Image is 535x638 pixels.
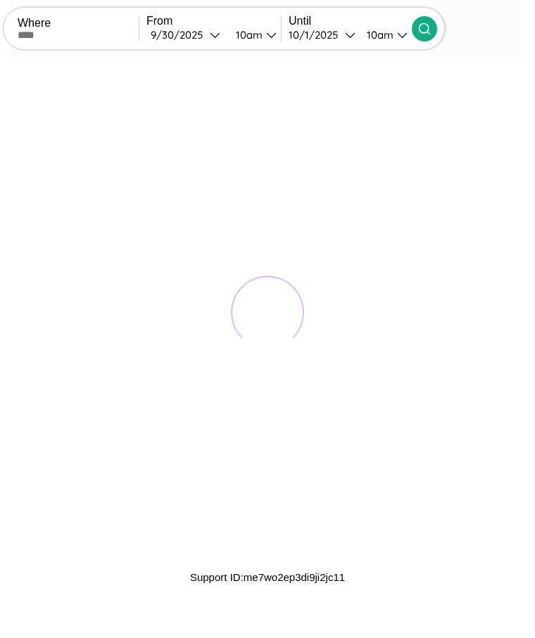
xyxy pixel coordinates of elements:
[18,17,139,30] label: Where
[355,27,412,42] button: 10am
[151,28,210,42] div: 9 / 30 / 2025
[225,27,281,42] button: 10am
[289,28,345,42] div: 10 / 1 / 2025
[360,28,397,42] div: 10am
[190,568,345,587] p: Support ID: me7wo2ep3di9ji2jc11
[289,15,412,27] label: Until
[146,15,281,27] label: From
[229,28,266,42] div: 10am
[146,27,225,42] button: 9/30/2025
